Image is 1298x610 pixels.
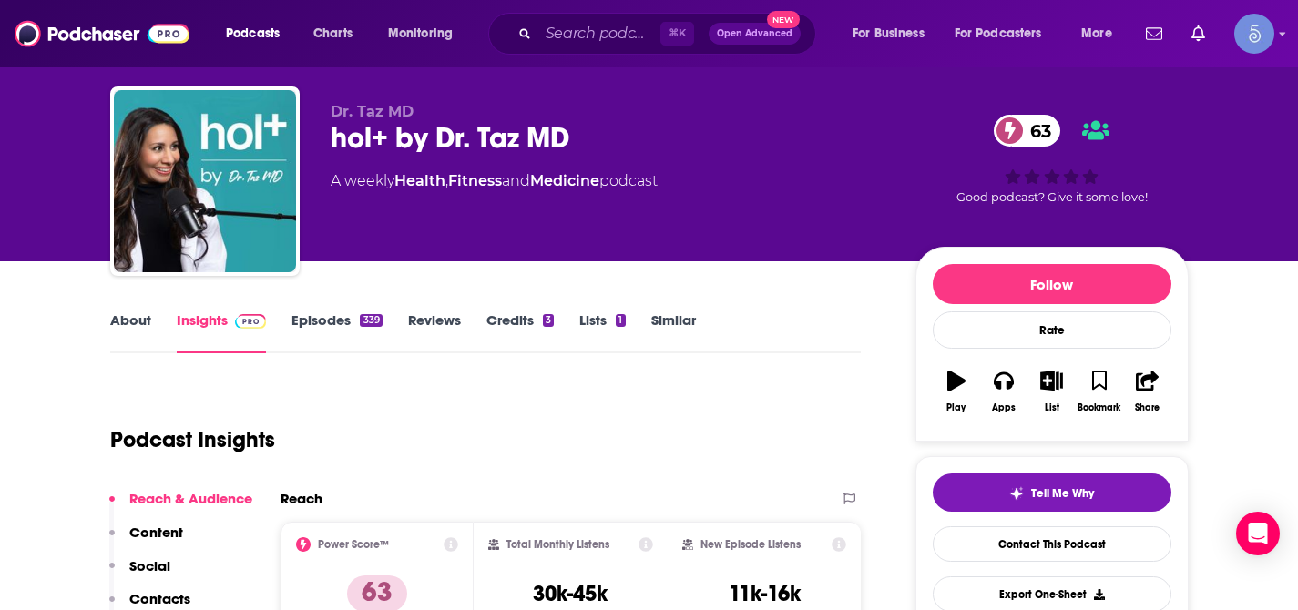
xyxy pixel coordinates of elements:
[226,21,280,46] span: Podcasts
[177,311,267,353] a: InsightsPodchaser Pro
[394,172,445,189] a: Health
[291,311,382,353] a: Episodes339
[538,19,660,48] input: Search podcasts, credits, & more...
[700,538,801,551] h2: New Episode Listens
[1234,14,1274,54] img: User Profile
[1234,14,1274,54] span: Logged in as Spiral5-G1
[992,402,1016,413] div: Apps
[129,557,170,574] p: Social
[1068,19,1135,48] button: open menu
[1135,402,1160,413] div: Share
[109,490,252,524] button: Reach & Audience
[388,21,453,46] span: Monitoring
[318,538,389,551] h2: Power Score™
[709,23,801,45] button: Open AdvancedNew
[729,580,801,607] h3: 11k-16k
[331,103,414,120] span: Dr. Taz MD
[543,314,554,327] div: 3
[235,314,267,329] img: Podchaser Pro
[1031,486,1094,501] span: Tell Me Why
[109,557,170,591] button: Social
[302,19,363,48] a: Charts
[1123,359,1170,424] button: Share
[943,19,1068,48] button: open menu
[840,19,947,48] button: open menu
[486,311,554,353] a: Credits3
[1184,18,1212,49] a: Show notifications dropdown
[502,172,530,189] span: and
[1045,402,1059,413] div: List
[114,90,296,272] img: hol+ by Dr. Taz MD
[651,311,696,353] a: Similar
[1234,14,1274,54] button: Show profile menu
[1078,402,1120,413] div: Bookmark
[109,524,183,557] button: Content
[1076,359,1123,424] button: Bookmark
[281,490,322,507] h2: Reach
[313,21,353,46] span: Charts
[660,22,694,46] span: ⌘ K
[1012,115,1060,147] span: 63
[955,21,1042,46] span: For Podcasters
[533,580,608,607] h3: 30k-45k
[956,190,1148,204] span: Good podcast? Give it some love!
[767,11,800,28] span: New
[933,311,1171,349] div: Rate
[506,13,833,55] div: Search podcasts, credits, & more...
[110,311,151,353] a: About
[915,103,1189,216] div: 63Good podcast? Give it some love!
[616,314,625,327] div: 1
[375,19,476,48] button: open menu
[530,172,599,189] a: Medicine
[1027,359,1075,424] button: List
[331,170,658,192] div: A weekly podcast
[933,359,980,424] button: Play
[213,19,303,48] button: open menu
[129,590,190,607] p: Contacts
[980,359,1027,424] button: Apps
[1236,512,1280,555] div: Open Intercom Messenger
[1009,486,1024,501] img: tell me why sparkle
[579,311,625,353] a: Lists1
[110,426,275,453] h1: Podcast Insights
[15,16,189,51] img: Podchaser - Follow, Share and Rate Podcasts
[853,21,925,46] span: For Business
[933,473,1171,512] button: tell me why sparkleTell Me Why
[1139,18,1170,49] a: Show notifications dropdown
[994,115,1060,147] a: 63
[408,311,461,353] a: Reviews
[946,402,966,413] div: Play
[933,264,1171,304] button: Follow
[129,490,252,507] p: Reach & Audience
[717,29,792,38] span: Open Advanced
[1081,21,1112,46] span: More
[129,524,183,541] p: Content
[445,172,448,189] span: ,
[360,314,382,327] div: 339
[506,538,609,551] h2: Total Monthly Listens
[448,172,502,189] a: Fitness
[933,526,1171,562] a: Contact This Podcast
